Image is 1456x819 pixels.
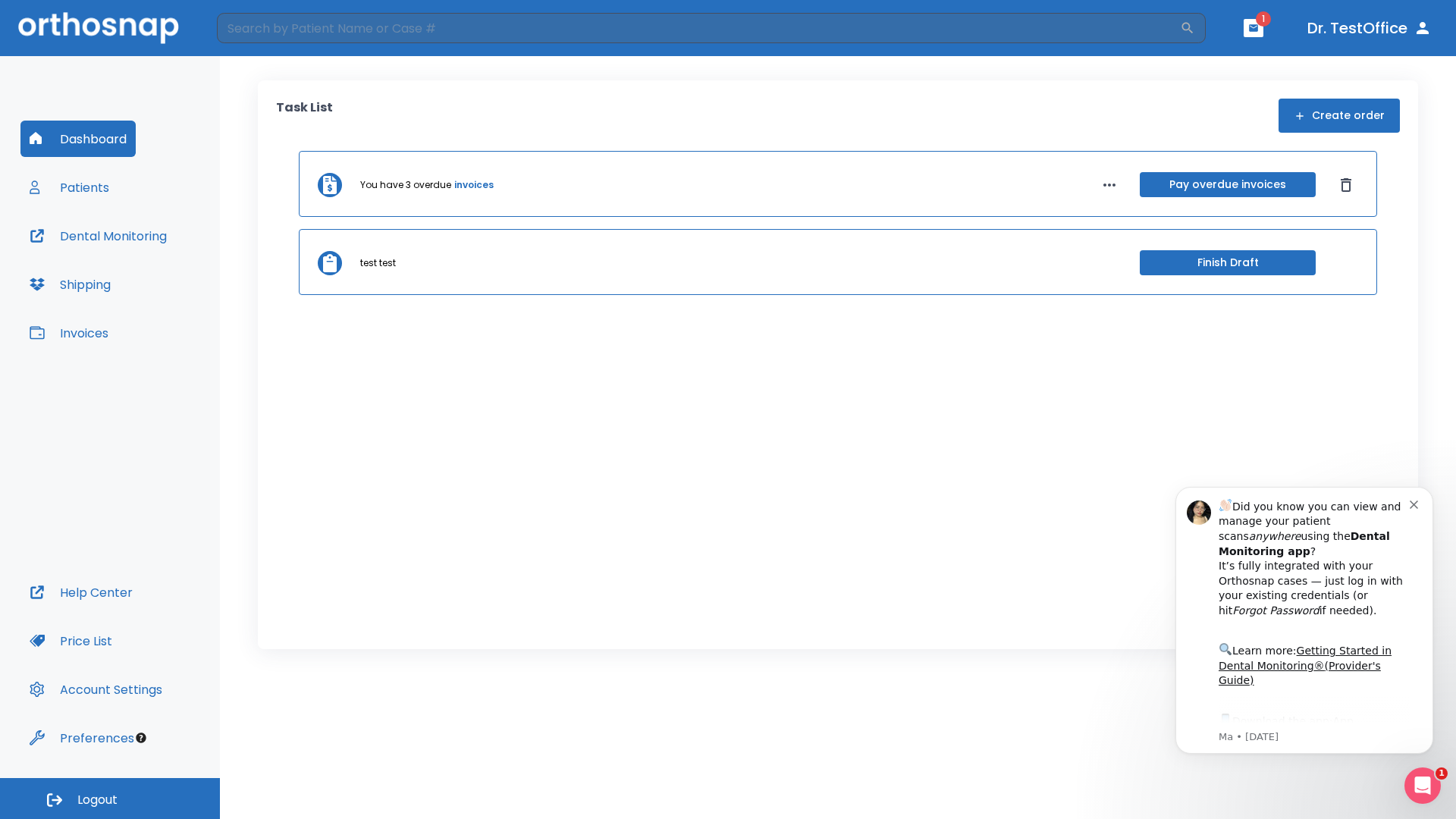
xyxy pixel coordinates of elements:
[1334,173,1358,197] button: Dismiss
[20,574,142,610] button: Help Center
[134,731,148,745] div: Tooltip anchor
[1153,468,1456,811] iframe: Intercom notifications message
[20,266,120,303] button: Shipping
[454,178,494,192] a: invoices
[20,623,121,659] button: Price List
[1140,250,1316,275] button: Finish Draft
[20,315,118,351] button: Invoices
[1279,99,1400,133] button: Create order
[20,169,118,206] button: Patients
[20,121,136,157] button: Dashboard
[1140,172,1316,197] button: Pay overdue invoices
[360,178,451,192] p: You have 3 overdue
[77,792,118,808] span: Logout
[217,13,1180,43] input: Search by Patient Name or Case #
[1301,14,1438,42] button: Dr. TestOffice
[1256,11,1271,27] span: 1
[1404,767,1441,804] iframe: Intercom live chat
[20,671,171,708] button: Account Settings
[18,12,179,43] img: Orthosnap
[1436,767,1448,780] span: 1
[20,218,176,254] button: Dental Monitoring
[360,256,396,270] p: test test
[20,720,143,756] button: Preferences
[276,99,333,133] p: Task List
